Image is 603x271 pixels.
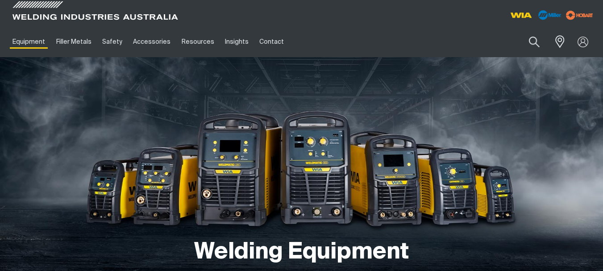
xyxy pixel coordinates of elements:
[563,8,596,22] img: miller
[254,26,289,57] a: Contact
[128,26,176,57] a: Accessories
[50,26,96,57] a: Filler Metals
[97,26,128,57] a: Safety
[519,31,549,52] button: Search products
[194,238,409,267] h1: Welding Equipment
[7,26,449,57] nav: Main
[176,26,220,57] a: Resources
[7,26,50,57] a: Equipment
[508,31,549,52] input: Product name or item number...
[220,26,254,57] a: Insights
